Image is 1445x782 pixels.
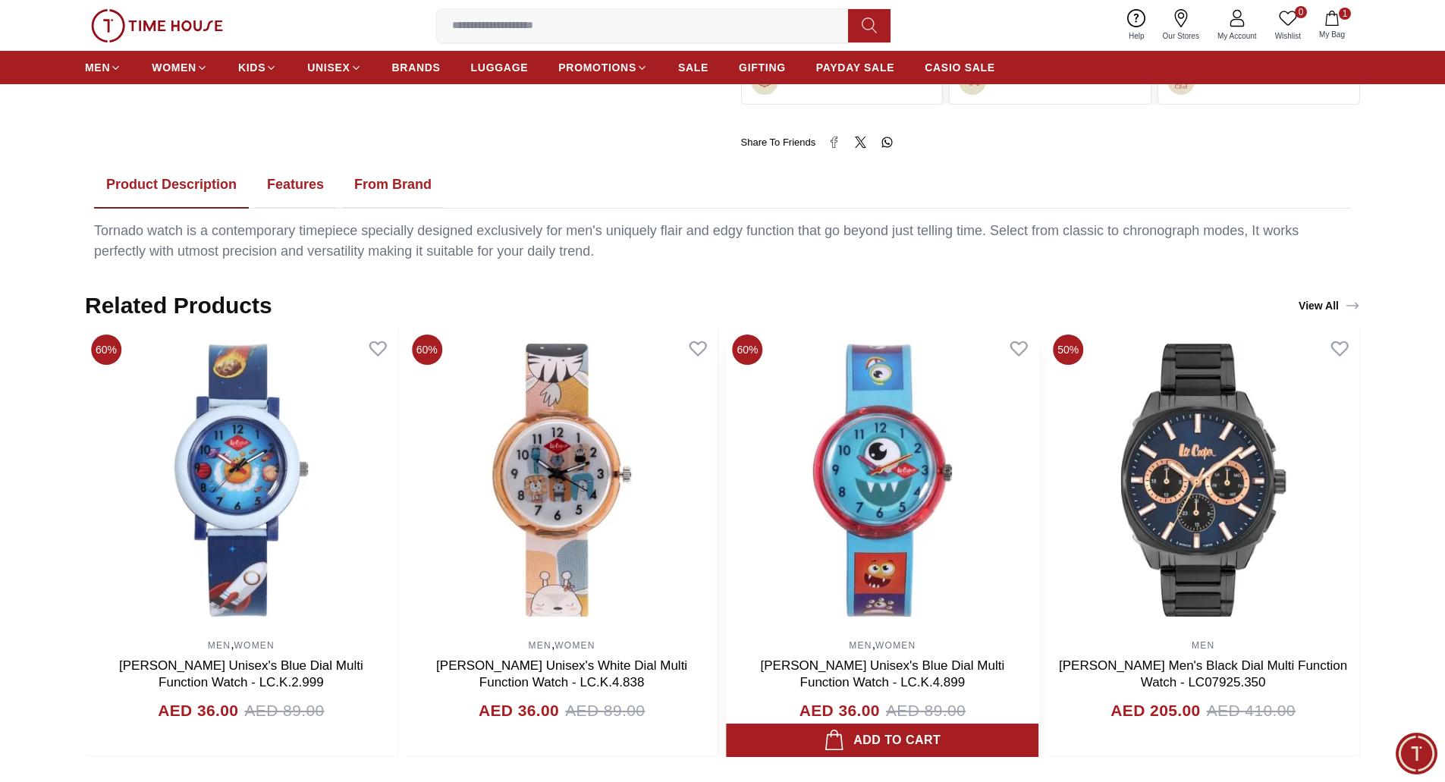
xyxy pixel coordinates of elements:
[1266,6,1310,45] a: 0Wishlist
[208,640,231,651] a: MEN
[85,292,272,319] h2: Related Products
[234,640,275,651] a: WOMEN
[816,60,894,75] span: PAYDAY SALE
[1123,30,1151,42] span: Help
[238,54,277,81] a: KIDS
[925,60,995,75] span: CASIO SALE
[761,658,1005,689] a: [PERSON_NAME] Unisex's Blue Dial Multi Function Watch - LC.K.4.899
[85,60,110,75] span: MEN
[412,334,442,365] span: 60%
[727,632,1039,757] div: ,
[158,699,238,723] h4: AED 36.00
[471,60,529,75] span: LUGGAGE
[307,60,350,75] span: UNISEX
[392,60,441,75] span: BRANDS
[727,328,1039,632] img: Lee Cooper Unisex's Blue Dial Multi Function Watch - LC.K.4.899
[1207,699,1296,723] span: AED 410.00
[1047,328,1359,632] img: Lee Cooper Men's Black Dial Multi Function Watch - LC07925.350
[392,54,441,81] a: BRANDS
[406,632,718,757] div: ,
[1396,733,1437,774] div: Chat Widget
[91,9,223,42] img: ...
[1296,295,1363,316] a: View All
[307,54,361,81] a: UNISEX
[1110,699,1200,723] h4: AED 205.00
[678,60,708,75] span: SALE
[85,54,121,81] a: MEN
[741,135,816,150] span: Share To Friends
[1192,640,1214,651] a: MEN
[1310,8,1354,43] button: 1My Bag
[152,54,208,81] a: WOMEN
[825,730,941,751] div: Add to cart
[1154,6,1208,45] a: Our Stores
[1295,6,1307,18] span: 0
[342,162,444,209] button: From Brand
[152,60,196,75] span: WOMEN
[255,162,336,209] button: Features
[1313,29,1351,40] span: My Bag
[739,54,786,81] a: GIFTING
[558,54,648,81] a: PROMOTIONS
[1053,334,1083,365] span: 50%
[479,699,559,723] h4: AED 36.00
[565,699,645,723] span: AED 89.00
[529,640,551,651] a: MEN
[886,699,966,723] span: AED 89.00
[1339,8,1351,20] span: 1
[119,658,363,689] a: [PERSON_NAME] Unisex's Blue Dial Multi Function Watch - LC.K.2.999
[1269,30,1307,42] span: Wishlist
[85,632,397,757] div: ,
[471,54,529,81] a: LUGGAGE
[875,640,916,651] a: WOMEN
[816,54,894,81] a: PAYDAY SALE
[1211,30,1263,42] span: My Account
[1059,658,1347,689] a: [PERSON_NAME] Men's Black Dial Multi Function Watch - LC07925.350
[1157,30,1205,42] span: Our Stores
[436,658,687,689] a: [PERSON_NAME] Unisex's White Dial Multi Function Watch - LC.K.4.838
[1299,298,1360,313] div: View All
[558,60,636,75] span: PROMOTIONS
[406,328,718,632] img: Lee Cooper Unisex's White Dial Multi Function Watch - LC.K.4.838
[739,60,786,75] span: GIFTING
[244,699,324,723] span: AED 89.00
[238,60,265,75] span: KIDS
[678,54,708,81] a: SALE
[925,54,995,81] a: CASIO SALE
[849,640,872,651] a: MEN
[85,328,397,632] img: Lee Cooper Unisex's Blue Dial Multi Function Watch - LC.K.2.999
[727,724,1039,757] button: Add to cart
[799,699,880,723] h4: AED 36.00
[94,162,249,209] button: Product Description
[91,334,121,365] span: 60%
[554,640,595,651] a: WOMEN
[1120,6,1154,45] a: Help
[94,221,1351,262] div: Tornado watch is a contemporary timepiece specially designed exclusively for men's uniquely flair...
[733,334,763,365] span: 60%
